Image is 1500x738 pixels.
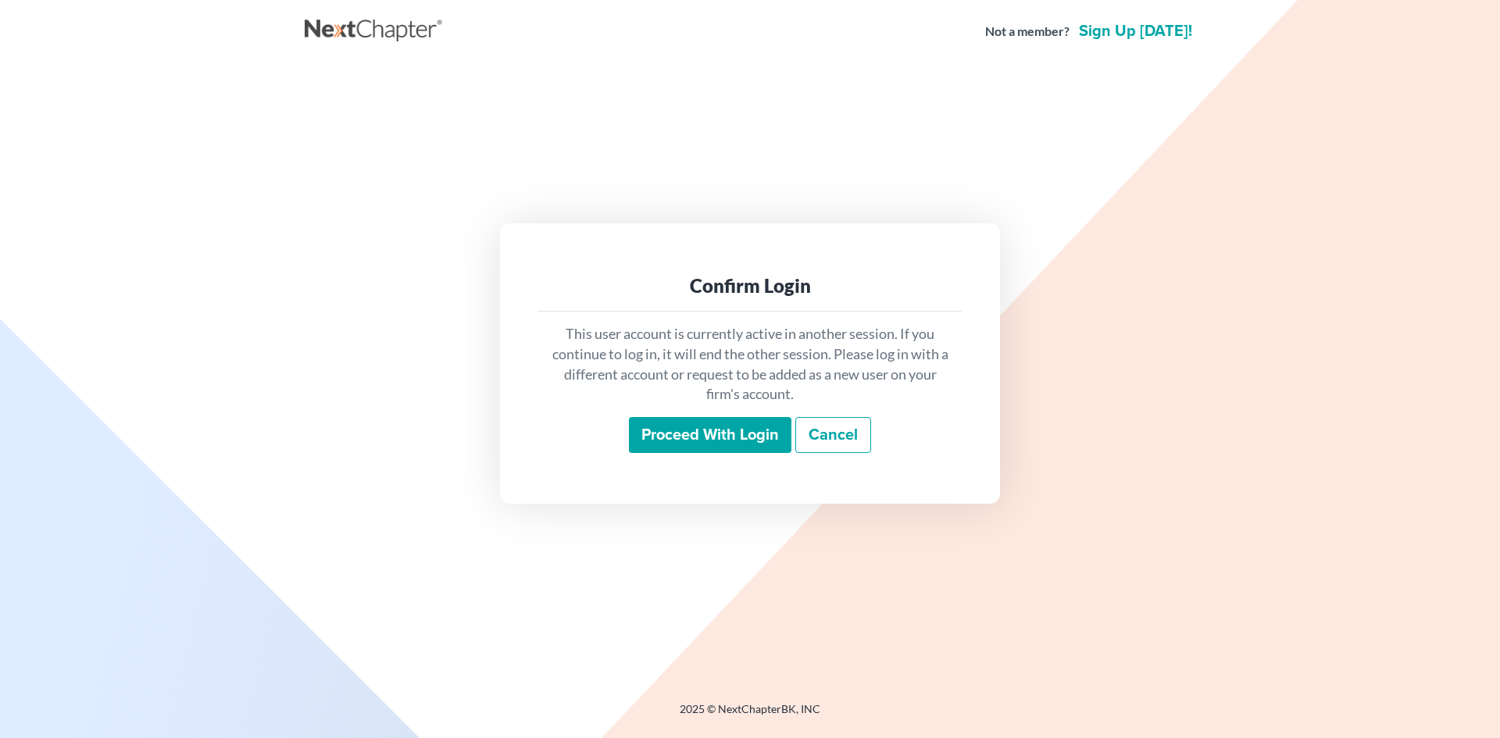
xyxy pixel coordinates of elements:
div: Confirm Login [550,273,950,298]
a: Sign up [DATE]! [1076,23,1195,39]
input: Proceed with login [629,417,791,453]
strong: Not a member? [985,23,1070,41]
a: Cancel [795,417,871,453]
p: This user account is currently active in another session. If you continue to log in, it will end ... [550,324,950,405]
div: 2025 © NextChapterBK, INC [305,701,1195,729]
